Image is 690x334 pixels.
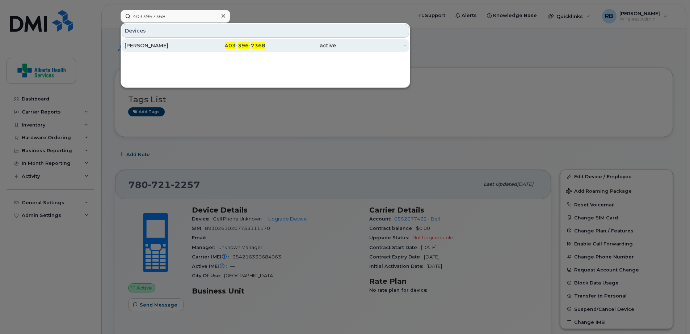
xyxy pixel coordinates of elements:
[251,42,265,49] span: 7368
[195,42,266,49] div: - -
[225,42,236,49] span: 403
[122,39,409,52] a: [PERSON_NAME]403-396-7368active-
[125,42,195,49] div: [PERSON_NAME]
[265,42,336,49] div: active
[122,24,409,38] div: Devices
[336,42,407,49] div: -
[238,42,249,49] span: 396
